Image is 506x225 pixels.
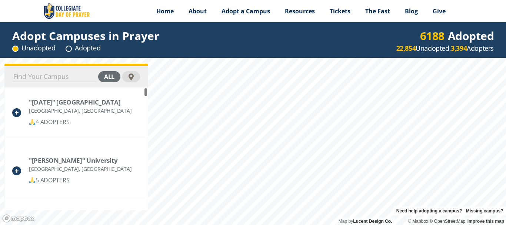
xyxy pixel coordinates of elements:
[66,43,100,53] div: Adopted
[12,31,159,40] div: Adopt Campuses in Prayer
[467,219,504,224] a: Improve this map
[396,44,416,53] strong: 22,854
[336,218,395,225] div: Map by
[429,219,465,224] a: OpenStreetMap
[181,2,214,20] a: About
[29,177,35,183] img: 🙏
[214,2,277,20] a: Adopt a Campus
[29,176,132,185] div: 5 ADOPTERS
[451,44,467,53] strong: 3,394
[393,206,506,215] div: |
[285,7,315,15] span: Resources
[397,2,425,20] a: Blog
[358,2,397,20] a: The Fast
[322,2,358,20] a: Tickets
[29,98,132,106] div: "December 1, 1918" University of Alba Iulia
[222,7,270,15] span: Adopt a Campus
[405,7,418,15] span: Blog
[330,7,350,15] span: Tickets
[29,164,132,173] div: [GEOGRAPHIC_DATA], [GEOGRAPHIC_DATA]
[29,118,132,127] div: 4 ADOPTERS
[365,7,390,15] span: The Fast
[396,44,494,53] div: Unadopted, Adopters
[13,72,96,82] input: Find Your Campus
[98,71,120,82] div: all
[466,206,503,215] a: Missing campus?
[433,7,446,15] span: Give
[189,7,207,15] span: About
[12,43,55,53] div: Unadopted
[29,156,132,164] div: "Gabriele d'Annunzio" University
[408,219,428,224] a: Mapbox
[29,119,35,125] img: 🙏
[2,214,35,223] a: Mapbox logo
[353,219,392,224] a: Lucent Design Co.
[149,2,181,20] a: Home
[277,2,322,20] a: Resources
[29,106,132,115] div: [GEOGRAPHIC_DATA], [GEOGRAPHIC_DATA]
[425,2,453,20] a: Give
[420,31,445,40] div: 6188
[396,206,462,215] a: Need help adopting a campus?
[420,31,494,40] div: Adopted
[156,7,174,15] span: Home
